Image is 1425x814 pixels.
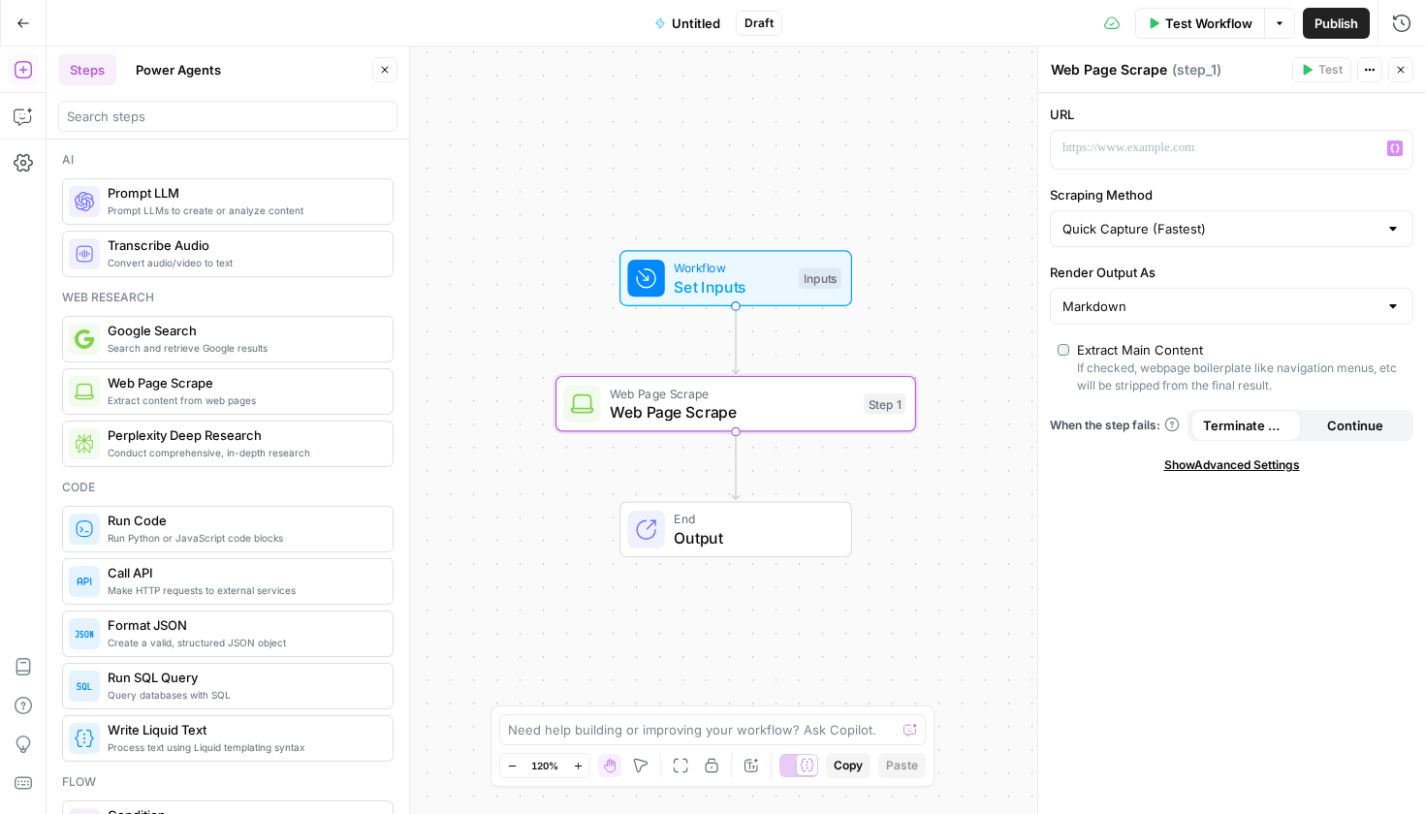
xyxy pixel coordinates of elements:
[674,259,789,277] span: Workflow
[1050,185,1413,204] label: Scraping Method
[108,392,377,408] span: Extract content from web pages
[67,107,389,126] input: Search steps
[799,267,841,289] div: Inputs
[108,530,377,546] span: Run Python or JavaScript code blocks
[108,615,377,635] span: Format JSON
[672,14,720,33] span: Untitled
[1318,61,1343,78] span: Test
[555,376,916,432] div: Web Page ScrapeWeb Page ScrapeStep 1
[1314,14,1358,33] span: Publish
[834,757,863,774] span: Copy
[108,668,377,687] span: Run SQL Query
[610,400,854,423] span: Web Page Scrape
[1062,219,1377,238] input: Quick Capture (Fastest)
[108,582,377,598] span: Make HTTP requests to external services
[826,753,871,778] button: Copy
[674,526,832,549] span: Output
[108,340,377,356] span: Search and retrieve Google results
[108,720,377,739] span: Write Liquid Text
[1165,14,1252,33] span: Test Workflow
[62,479,394,496] div: Code
[555,502,916,558] div: EndOutput
[1077,360,1406,394] div: If checked, webpage boilerplate like navigation menus, etc will be stripped from the final result.
[1050,105,1413,124] label: URL
[1062,297,1377,316] input: Markdown
[108,425,377,445] span: Perplexity Deep Research
[108,511,377,530] span: Run Code
[732,306,739,374] g: Edge from start to step_1
[732,432,739,500] g: Edge from step_1 to end
[610,384,854,402] span: Web Page Scrape
[108,321,377,340] span: Google Search
[531,758,558,773] span: 120%
[1050,417,1180,434] a: When the step fails:
[1077,340,1203,360] div: Extract Main Content
[108,687,377,703] span: Query databases with SQL
[1135,8,1264,39] button: Test Workflow
[643,8,732,39] button: Untitled
[108,739,377,755] span: Process text using Liquid templating syntax
[108,635,377,650] span: Create a valid, structured JSON object
[108,203,377,218] span: Prompt LLMs to create or analyze content
[108,445,377,460] span: Conduct comprehensive, in-depth research
[62,289,394,306] div: Web research
[878,753,926,778] button: Paste
[1303,8,1370,39] button: Publish
[108,235,377,255] span: Transcribe Audio
[674,275,789,298] span: Set Inputs
[124,54,233,85] button: Power Agents
[1164,456,1300,474] span: Show Advanced Settings
[108,373,377,392] span: Web Page Scrape
[1301,410,1410,441] button: Continue
[555,250,916,306] div: WorkflowSet InputsInputs
[108,563,377,582] span: Call API
[1327,416,1383,435] span: Continue
[62,773,394,791] div: Flow
[1051,60,1167,79] textarea: Web Page Scrape
[1058,344,1069,356] input: Extract Main ContentIf checked, webpage boilerplate like navigation menus, etc will be stripped f...
[62,151,394,169] div: Ai
[1292,57,1351,82] button: Test
[58,54,116,85] button: Steps
[1050,263,1413,282] label: Render Output As
[1203,416,1289,435] span: Terminate Workflow
[108,255,377,270] span: Convert audio/video to text
[864,393,905,415] div: Step 1
[674,510,832,528] span: End
[886,757,918,774] span: Paste
[108,183,377,203] span: Prompt LLM
[744,15,774,32] span: Draft
[1172,60,1221,79] span: ( step_1 )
